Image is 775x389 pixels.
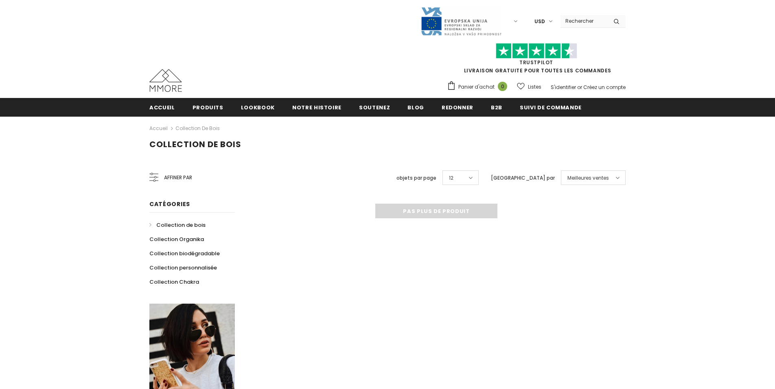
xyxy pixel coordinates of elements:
span: or [577,84,582,91]
span: 12 [449,174,453,182]
span: Notre histoire [292,104,342,111]
span: Collection de bois [149,139,241,150]
span: Collection personnalisée [149,264,217,272]
a: Collection biodégradable [149,246,220,261]
span: Collection Chakra [149,278,199,286]
a: Collection Chakra [149,275,199,289]
a: Produits [193,98,223,116]
img: Faites confiance aux étoiles pilotes [496,43,577,59]
label: [GEOGRAPHIC_DATA] par [491,174,555,182]
span: LIVRAISON GRATUITE POUR TOUTES LES COMMANDES [447,47,626,74]
span: Collection biodégradable [149,250,220,257]
a: Collection de bois [149,218,206,232]
span: Meilleures ventes [567,174,609,182]
span: Accueil [149,104,175,111]
a: B2B [491,98,502,116]
span: Blog [407,104,424,111]
span: Listes [528,83,541,91]
span: Collection Organika [149,235,204,243]
a: soutenez [359,98,390,116]
span: Produits [193,104,223,111]
span: Lookbook [241,104,275,111]
span: Affiner par [164,173,192,182]
img: Cas MMORE [149,69,182,92]
label: objets par page [396,174,436,182]
span: 0 [498,82,507,91]
span: Catégories [149,200,190,208]
a: Collection de bois [175,125,220,132]
input: Search Site [560,15,607,27]
a: Redonner [442,98,473,116]
span: Suivi de commande [520,104,582,111]
span: B2B [491,104,502,111]
span: Redonner [442,104,473,111]
a: Listes [517,80,541,94]
a: Notre histoire [292,98,342,116]
a: Lookbook [241,98,275,116]
img: Javni Razpis [420,7,502,36]
a: Javni Razpis [420,17,502,24]
span: USD [534,17,545,26]
a: Blog [407,98,424,116]
span: Collection de bois [156,221,206,229]
span: soutenez [359,104,390,111]
a: Accueil [149,124,168,133]
span: Panier d'achat [458,83,495,91]
a: Collection Organika [149,232,204,246]
a: S'identifier [551,84,576,91]
a: Panier d'achat 0 [447,81,511,93]
a: Accueil [149,98,175,116]
a: Collection personnalisée [149,261,217,275]
a: Suivi de commande [520,98,582,116]
a: Créez un compte [583,84,626,91]
a: TrustPilot [519,59,553,66]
